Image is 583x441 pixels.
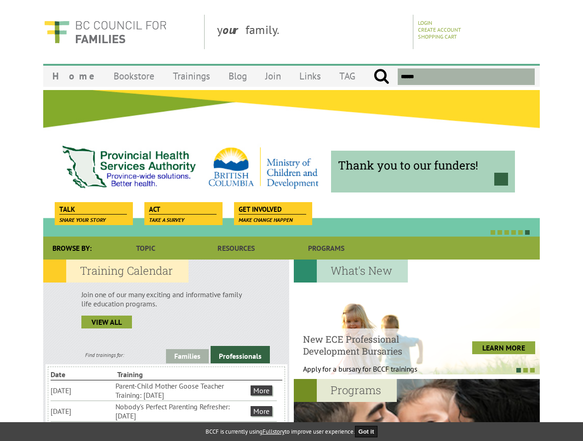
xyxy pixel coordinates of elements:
li: [DATE] [51,385,114,396]
a: More [251,385,272,396]
input: Submit [373,68,389,85]
a: Bookstore [104,65,164,87]
p: Apply for a bursary for BCCF trainings West... [303,364,440,383]
button: Got it [355,426,378,437]
li: Parent-Child Mother Goose Teacher Training: [DATE] [115,380,249,401]
li: Date [51,369,115,380]
span: Share your story [59,216,106,223]
a: Login [418,19,432,26]
a: More [251,406,272,416]
li: Nobody's Perfect Parenting Refresher: [DATE] [115,401,249,421]
p: Join one of our many exciting and informative family life education programs. [81,290,251,308]
a: Fullstory [263,428,285,435]
a: Links [290,65,330,87]
a: LEARN MORE [472,341,535,354]
span: Take a survey [149,216,184,223]
a: Programs [281,237,372,260]
a: Families [166,349,209,363]
a: view all [81,316,132,328]
h4: New ECE Professional Development Bursaries [303,333,440,357]
a: TAG [330,65,365,87]
img: BC Council for FAMILIES [43,15,167,49]
a: Topic [101,237,191,260]
a: Trainings [164,65,219,87]
span: Act [149,204,217,215]
a: Get Involved Make change happen [234,202,311,215]
a: Shopping Cart [418,33,457,40]
strong: our [223,22,246,37]
span: Thank you to our funders! [338,158,508,173]
a: Create Account [418,26,461,33]
h2: What's New [294,260,408,283]
span: Get Involved [239,204,306,215]
a: Blog [219,65,256,87]
a: Resources [191,237,281,260]
div: Browse By: [43,237,101,260]
span: Talk [59,204,127,215]
div: y family. [210,15,413,49]
h2: Training Calendar [43,260,189,283]
h2: Programs [294,379,397,402]
li: [DATE] [51,406,114,417]
a: Talk Share your story [55,202,131,215]
span: Make change happen [239,216,293,223]
a: Professionals [211,346,270,363]
a: Act Take a survey [144,202,221,215]
a: Home [43,65,104,87]
li: Training [117,369,182,380]
div: Find trainings for: [43,351,166,358]
a: Join [256,65,290,87]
